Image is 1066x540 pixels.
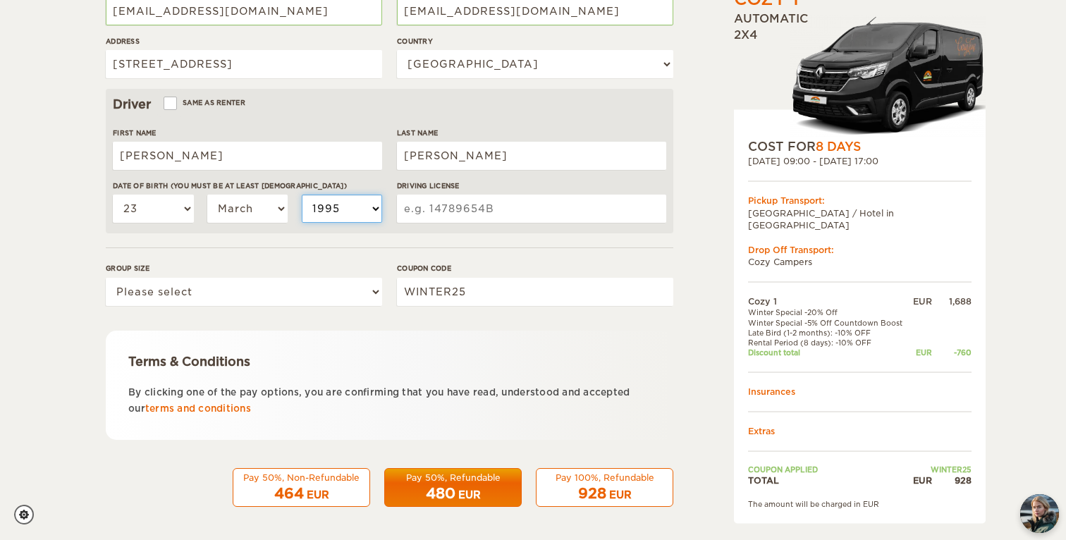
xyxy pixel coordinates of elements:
[748,137,972,154] div: COST FOR
[113,180,382,191] label: Date of birth (You must be at least [DEMOGRAPHIC_DATA])
[748,499,972,509] div: The amount will be charged in EUR
[106,263,382,274] label: Group size
[748,424,972,436] td: Extras
[113,96,666,113] div: Driver
[274,485,304,502] span: 464
[748,155,972,167] div: [DATE] 09:00 - [DATE] 17:00
[106,36,382,47] label: Address
[165,96,245,109] label: Same as renter
[748,195,972,207] div: Pickup Transport:
[458,488,481,502] div: EUR
[748,295,910,307] td: Cozy 1
[734,11,986,138] div: Automatic 2x4
[545,472,664,484] div: Pay 100%, Refundable
[748,327,910,337] td: Late Bird (1-2 months): -10% OFF
[910,348,932,357] div: EUR
[165,100,174,109] input: Same as renter
[128,384,651,417] p: By clicking one of the pay options, you are confirming that you have read, understood and accepte...
[816,139,861,153] span: 8 Days
[397,142,666,170] input: e.g. Smith
[748,385,972,397] td: Insurances
[397,36,673,47] label: Country
[128,353,651,370] div: Terms & Conditions
[910,474,932,486] div: EUR
[748,464,910,474] td: Coupon applied
[233,468,370,508] button: Pay 50%, Non-Refundable 464 EUR
[145,403,251,414] a: terms and conditions
[426,485,455,502] span: 480
[397,128,666,138] label: Last Name
[242,472,361,484] div: Pay 50%, Non-Refundable
[932,474,972,486] div: 928
[578,485,606,502] span: 928
[384,468,522,508] button: Pay 50%, Refundable 480 EUR
[393,472,513,484] div: Pay 50%, Refundable
[748,474,910,486] td: TOTAL
[910,464,972,474] td: WINTER25
[748,338,910,348] td: Rental Period (8 days): -10% OFF
[748,207,972,231] td: [GEOGRAPHIC_DATA] / Hotel in [GEOGRAPHIC_DATA]
[748,243,972,255] div: Drop Off Transport:
[1020,494,1059,533] button: chat-button
[748,307,910,317] td: Winter Special -20% Off
[106,50,382,78] input: e.g. Street, City, Zip Code
[932,295,972,307] div: 1,688
[748,317,910,327] td: Winter Special -5% Off Countdown Boost
[113,128,382,138] label: First Name
[113,142,382,170] input: e.g. William
[536,468,673,508] button: Pay 100%, Refundable 928 EUR
[910,295,932,307] div: EUR
[397,195,666,223] input: e.g. 14789654B
[790,15,986,137] img: Stuttur-m-c-logo-2.png
[397,180,666,191] label: Driving License
[932,348,972,357] div: -760
[14,505,43,524] a: Cookie settings
[748,255,972,267] td: Cozy Campers
[609,488,632,502] div: EUR
[397,263,673,274] label: Coupon code
[1020,494,1059,533] img: Freyja at Cozy Campers
[307,488,329,502] div: EUR
[748,348,910,357] td: Discount total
